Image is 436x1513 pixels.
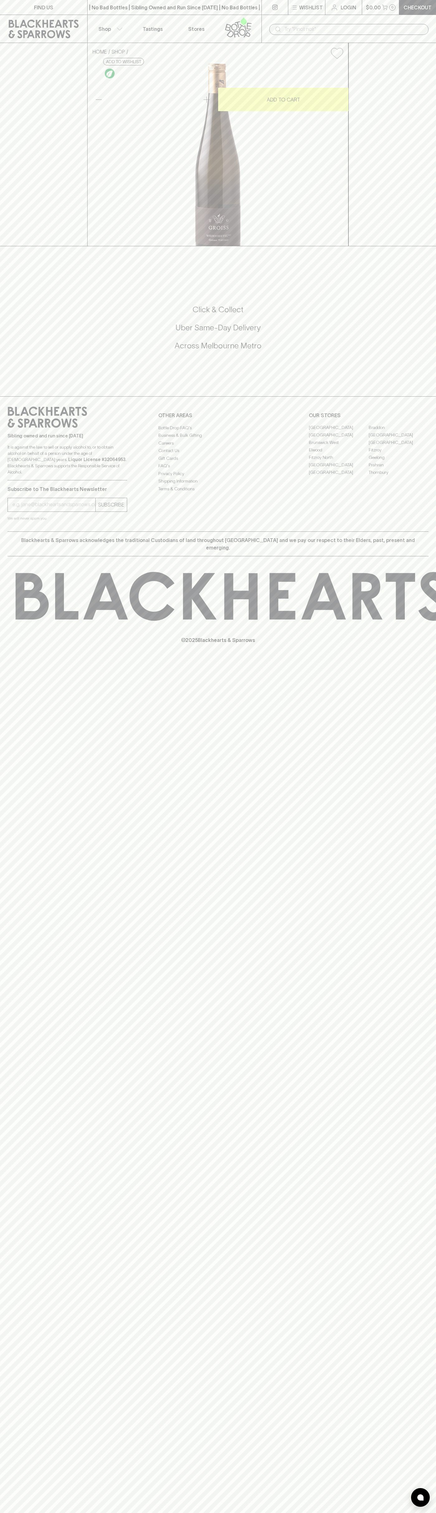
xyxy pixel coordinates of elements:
[158,447,278,455] a: Contact Us
[96,498,127,511] button: SUBSCRIBE
[7,485,127,493] p: Subscribe to The Blackhearts Newsletter
[267,96,300,103] p: ADD TO CART
[158,485,278,493] a: Terms & Conditions
[131,15,175,43] a: Tastings
[309,412,429,419] p: OUR STORES
[98,501,124,508] p: SUBSCRIBE
[369,446,429,454] a: Fitzroy
[309,431,369,439] a: [GEOGRAPHIC_DATA]
[7,444,127,475] p: It is against the law to sell or supply alcohol to, or to obtain alcohol on behalf of a person un...
[7,341,429,351] h5: Across Melbourne Metro
[391,6,394,9] p: 0
[88,15,131,43] button: Shop
[404,4,432,11] p: Checkout
[218,88,348,111] button: ADD TO CART
[7,304,429,315] h5: Click & Collect
[369,469,429,476] a: Thornbury
[341,4,356,11] p: Login
[309,461,369,469] a: [GEOGRAPHIC_DATA]
[309,424,369,431] a: [GEOGRAPHIC_DATA]
[188,25,204,33] p: Stores
[309,439,369,446] a: Brunswick West
[7,323,429,333] h5: Uber Same-Day Delivery
[112,49,125,54] a: SHOP
[158,412,278,419] p: OTHER AREAS
[68,457,126,462] strong: Liquor License #32064953
[105,68,115,78] img: Organic
[158,462,278,470] a: FAQ's
[369,431,429,439] a: [GEOGRAPHIC_DATA]
[158,478,278,485] a: Shipping Information
[284,24,424,34] input: Try "Pinot noir"
[143,25,163,33] p: Tastings
[34,4,53,11] p: FIND US
[366,4,381,11] p: $0.00
[328,45,346,61] button: Add to wishlist
[158,470,278,477] a: Privacy Policy
[98,25,111,33] p: Shop
[7,515,127,521] p: We will never spam you
[158,424,278,431] a: Bottle Drop FAQ's
[7,433,127,439] p: Sibling owned and run since [DATE]
[103,67,116,80] a: Organic
[369,439,429,446] a: [GEOGRAPHIC_DATA]
[158,439,278,447] a: Careers
[309,446,369,454] a: Elwood
[88,64,348,246] img: 34374.png
[309,454,369,461] a: Fitzroy North
[7,280,429,384] div: Call to action block
[369,424,429,431] a: Braddon
[369,454,429,461] a: Geelong
[12,536,424,551] p: Blackhearts & Sparrows acknowledges the traditional Custodians of land throughout [GEOGRAPHIC_DAT...
[369,461,429,469] a: Prahran
[12,500,95,510] input: e.g. jane@blackheartsandsparrows.com.au
[103,58,144,65] button: Add to wishlist
[299,4,323,11] p: Wishlist
[158,432,278,439] a: Business & Bulk Gifting
[175,15,218,43] a: Stores
[309,469,369,476] a: [GEOGRAPHIC_DATA]
[417,1494,424,1501] img: bubble-icon
[93,49,107,54] a: HOME
[158,455,278,462] a: Gift Cards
